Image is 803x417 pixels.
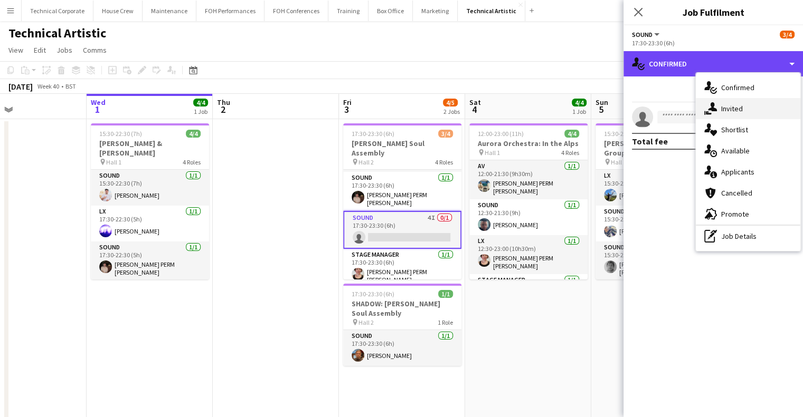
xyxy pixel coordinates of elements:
span: Cancelled [721,188,752,198]
button: Training [328,1,369,21]
app-card-role: LX1/115:30-23:00 (7h30m)[PERSON_NAME] [596,170,714,206]
h3: Aurora Orchestra: In the Alps [469,139,588,148]
div: Confirmed [623,51,803,76]
span: 1 [89,103,106,115]
app-card-role: Stage Manager1/1 [469,274,588,310]
span: 17:30-23:30 (6h) [352,130,394,138]
h3: [PERSON_NAME] Soul Assembly [343,139,461,158]
span: Comms [83,45,107,55]
a: View [4,43,27,57]
app-card-role: AV1/112:00-21:30 (9h30m)[PERSON_NAME] PERM [PERSON_NAME] [469,160,588,199]
span: Hall 1 [485,149,500,157]
span: Hall 1 [106,158,121,166]
app-job-card: 17:30-23:30 (6h)3/4[PERSON_NAME] Soul Assembly Hall 24 RolesLX1/117:30-23:30 (6h)[PERSON_NAME]Sou... [343,123,461,279]
h3: Job Fulfilment [623,5,803,19]
span: Hall 2 [358,158,374,166]
span: 4/5 [443,99,458,106]
div: 1 Job [194,108,207,115]
span: Sound [632,31,653,38]
div: BST [65,82,76,90]
app-card-role: Sound1/115:30-23:00 (7h30m)[PERSON_NAME] [596,206,714,241]
div: [DATE] [8,81,33,92]
button: FOH Performances [196,1,264,21]
div: 17:30-23:30 (6h) [632,39,795,47]
span: Hall 1 [611,158,626,166]
span: Week 40 [35,82,61,90]
span: 3 [342,103,352,115]
span: Hall 2 [358,318,374,326]
span: Shortlist [721,125,748,134]
span: 3/4 [780,31,795,38]
a: Jobs [52,43,77,57]
app-card-role: Sound1/117:30-23:30 (6h)[PERSON_NAME] PERM [PERSON_NAME] [343,172,461,211]
h3: [PERSON_NAME] 'All-Star' Group [596,139,714,158]
span: 1 Role [438,318,453,326]
span: 15:30-22:30 (7h) [99,130,142,138]
h3: SHADOW: [PERSON_NAME] Soul Assembly [343,299,461,318]
button: Maintenance [143,1,196,21]
span: 3/4 [438,130,453,138]
div: Total fee [632,136,668,147]
span: 4 Roles [561,149,579,157]
app-job-card: 15:30-23:00 (7h30m)4/4[PERSON_NAME] 'All-Star' Group Hall 14 RolesLX1/115:30-23:00 (7h30m)[PERSON... [596,123,714,279]
span: 4 [468,103,481,115]
button: House Crew [93,1,143,21]
span: 4 Roles [435,158,453,166]
div: 2 Jobs [443,108,460,115]
app-card-role: Sound1/117:30-23:30 (6h)[PERSON_NAME] [343,330,461,366]
app-card-role: Sound1/117:30-22:30 (5h)[PERSON_NAME] PERM [PERSON_NAME] [91,241,209,280]
app-card-role: Stage Manager1/117:30-23:30 (6h)[PERSON_NAME] PERM [PERSON_NAME] [343,249,461,288]
app-job-card: 17:30-23:30 (6h)1/1SHADOW: [PERSON_NAME] Soul Assembly Hall 21 RoleSound1/117:30-23:30 (6h)[PERSO... [343,284,461,366]
span: Jobs [56,45,72,55]
h1: Technical Artistic [8,25,106,41]
span: View [8,45,23,55]
span: 4/4 [572,99,587,106]
span: 17:30-23:30 (6h) [352,290,394,298]
span: Confirmed [721,83,754,92]
span: Sun [596,98,608,107]
app-job-card: 15:30-22:30 (7h)4/4[PERSON_NAME] & [PERSON_NAME] Hall 14 RolesSound1/115:30-22:30 (7h)[PERSON_NAM... [91,123,209,279]
div: 1 Job [572,108,586,115]
span: 1/1 [438,290,453,298]
span: Invited [721,104,743,113]
app-card-role: LX1/117:30-22:30 (5h)[PERSON_NAME] [91,206,209,241]
app-job-card: 12:00-23:00 (11h)4/4Aurora Orchestra: In the Alps Hall 14 RolesAV1/112:00-21:30 (9h30m)[PERSON_NA... [469,123,588,279]
div: Job Details [696,226,800,247]
span: Promote [721,209,749,219]
span: Sat [469,98,481,107]
span: Applicants [721,167,754,177]
app-card-role: Sound1/115:30-22:30 (7h)[PERSON_NAME] [91,170,209,206]
button: FOH Conferences [264,1,328,21]
app-card-role: Sound4I0/117:30-23:30 (6h) [343,211,461,249]
span: 4/4 [193,99,208,106]
h3: [PERSON_NAME] & [PERSON_NAME] [91,139,209,158]
span: Edit [34,45,46,55]
button: Marketing [413,1,458,21]
button: Sound [632,31,661,38]
button: Technical Artistic [458,1,525,21]
span: 5 [594,103,608,115]
button: Box Office [369,1,413,21]
app-card-role: LX1/112:30-23:00 (10h30m)[PERSON_NAME] PERM [PERSON_NAME] [469,235,588,274]
span: 12:00-23:00 (11h) [478,130,524,138]
app-card-role: Sound1/115:30-23:00 (7h30m)[PERSON_NAME] PERM [PERSON_NAME] [596,241,714,280]
span: Available [721,146,750,156]
span: Thu [217,98,230,107]
span: Fri [343,98,352,107]
span: 15:30-23:00 (7h30m) [604,130,659,138]
app-card-role: Sound1/112:30-21:30 (9h)[PERSON_NAME] [469,199,588,235]
span: 4/4 [564,130,579,138]
a: Edit [30,43,50,57]
span: 4 Roles [183,158,201,166]
button: Technical Corporate [22,1,93,21]
span: Wed [91,98,106,107]
span: 2 [215,103,230,115]
a: Comms [79,43,111,57]
span: 4/4 [186,130,201,138]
